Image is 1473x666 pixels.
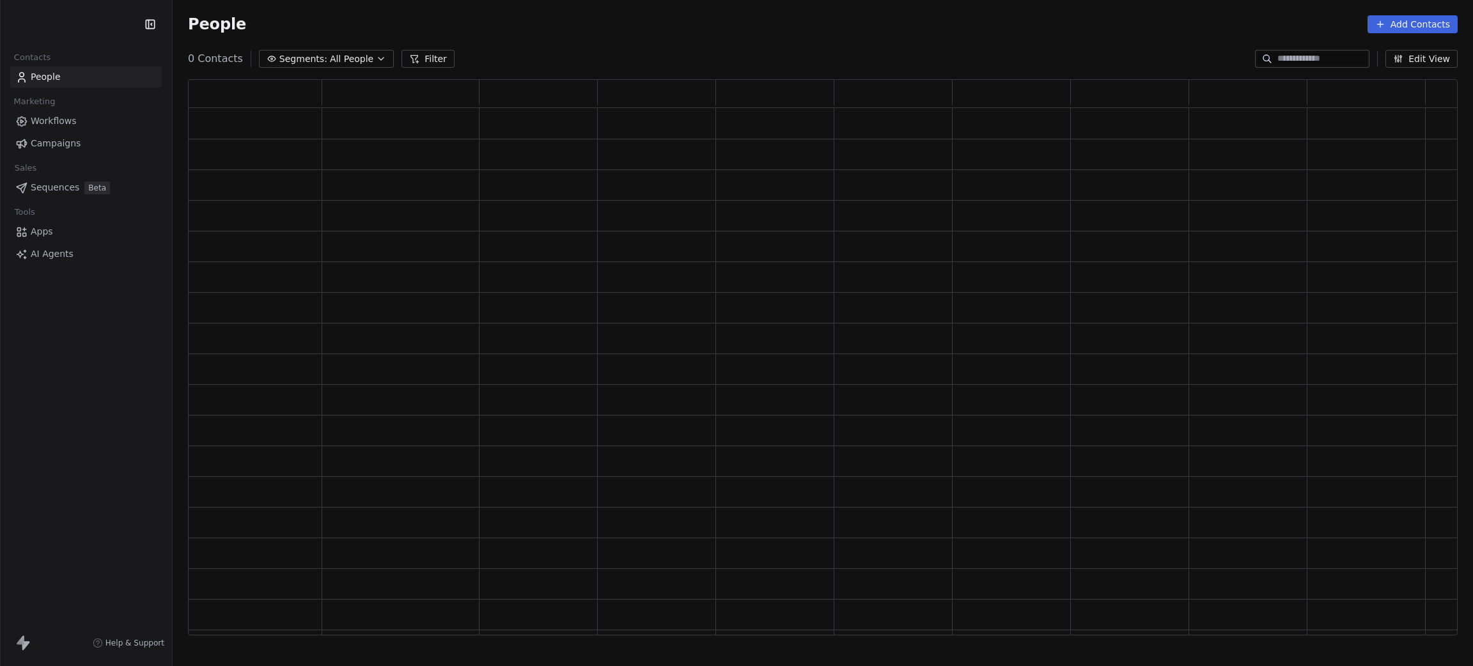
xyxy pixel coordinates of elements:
[10,66,162,88] a: People
[330,52,373,66] span: All People
[9,159,42,178] span: Sales
[8,48,56,67] span: Contacts
[188,51,243,66] span: 0 Contacts
[401,50,455,68] button: Filter
[31,247,74,261] span: AI Agents
[105,638,164,648] span: Help & Support
[9,203,40,222] span: Tools
[10,177,162,198] a: SequencesBeta
[10,244,162,265] a: AI Agents
[10,221,162,242] a: Apps
[93,638,164,648] a: Help & Support
[10,111,162,132] a: Workflows
[8,92,61,111] span: Marketing
[1368,15,1458,33] button: Add Contacts
[31,137,81,150] span: Campaigns
[31,225,53,238] span: Apps
[84,182,110,194] span: Beta
[279,52,327,66] span: Segments:
[10,133,162,154] a: Campaigns
[31,181,79,194] span: Sequences
[1385,50,1458,68] button: Edit View
[188,15,246,34] span: People
[31,114,77,128] span: Workflows
[31,70,61,84] span: People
